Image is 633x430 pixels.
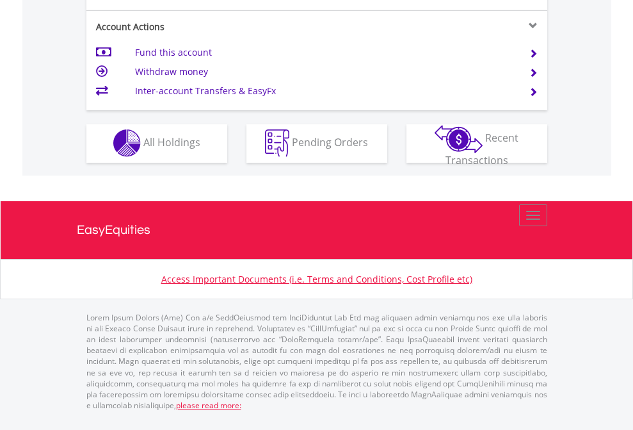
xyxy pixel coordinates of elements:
[246,124,387,163] button: Pending Orders
[176,400,241,411] a: please read more:
[135,81,513,101] td: Inter-account Transfers & EasyFx
[77,201,557,259] a: EasyEquities
[161,273,472,285] a: Access Important Documents (i.e. Terms and Conditions, Cost Profile etc)
[86,124,227,163] button: All Holdings
[292,135,368,149] span: Pending Orders
[135,43,513,62] td: Fund this account
[143,135,200,149] span: All Holdings
[86,21,317,33] div: Account Actions
[265,129,289,157] img: pending_instructions-wht.png
[445,131,519,167] span: Recent Transactions
[135,62,513,81] td: Withdraw money
[113,129,141,157] img: holdings-wht.png
[86,312,547,411] p: Lorem Ipsum Dolors (Ame) Con a/e SeddOeiusmod tem InciDiduntut Lab Etd mag aliquaen admin veniamq...
[435,125,483,153] img: transactions-zar-wht.png
[406,124,547,163] button: Recent Transactions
